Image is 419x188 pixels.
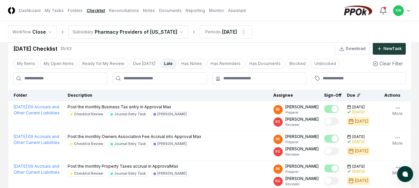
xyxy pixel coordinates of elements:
[286,59,309,69] button: Blocked
[114,171,146,176] div: Journal Entry Task
[373,43,406,55] button: NewTask
[352,139,365,144] div: [DATE]
[335,43,370,55] button: Download
[68,134,201,140] p: Post the monthly Owners Association Fee Accrual into Approval Max
[383,46,402,52] div: New Task
[276,137,280,142] span: BR
[271,90,321,101] th: Assignee
[311,59,340,69] button: Unblocked
[355,148,368,154] div: [DATE]
[60,46,72,52] div: 35 / 43
[40,59,77,69] button: My Open Items
[205,29,221,35] div: Periods
[74,171,103,176] div: Checklist Review
[285,110,319,115] p: Preparer
[14,104,60,115] a: [DATE]:09 Accruals and Other Current Liabilities
[285,182,319,187] p: Reviewer
[68,8,83,14] a: Folders
[324,117,339,125] button: Mark complete
[285,176,319,182] p: [PERSON_NAME]
[73,29,93,35] div: Subsidiary
[370,57,406,70] button: Clear Filter
[321,90,344,101] th: Sign-Off
[14,164,28,169] span: [DATE] :
[157,141,187,146] div: [PERSON_NAME]
[275,119,280,124] span: RG
[285,140,319,145] p: Preparer
[157,112,187,117] div: [PERSON_NAME]
[352,164,365,169] span: [DATE]
[285,146,319,152] p: [PERSON_NAME]
[355,118,368,124] div: [DATE]
[13,59,39,69] button: My Items
[79,59,128,69] button: Ready for My Review
[186,8,205,14] a: Reporting
[8,90,65,101] th: Folder
[159,8,182,14] a: Documents
[324,105,339,113] button: Mark complete
[14,164,60,175] a: [DATE]:09 Accruals and Other Current Liabilities
[114,141,146,146] div: Journal Entry Task
[285,122,319,127] p: Reviewer
[228,8,246,14] a: Assistant
[209,8,224,14] a: Monitor
[391,163,404,177] button: More
[200,25,252,39] button: Periods[DATE]
[45,8,64,14] a: My Tasks
[355,178,368,184] div: [DATE]
[285,169,319,174] p: Preparer
[157,171,187,176] div: [PERSON_NAME]
[324,164,339,172] button: Mark complete
[65,90,271,101] th: Description
[276,107,280,112] span: BR
[246,59,284,69] button: Has Documents
[207,59,244,69] button: Has Reminders
[8,7,15,14] img: Logo
[19,8,41,14] a: Dashboard
[275,149,280,154] span: RG
[87,8,105,14] a: Checklist
[347,92,374,98] div: Due
[352,169,365,174] div: [DATE]
[74,141,103,146] div: Checklist Review
[12,29,31,35] div: Workflow
[285,134,319,140] p: [PERSON_NAME]
[109,8,139,14] a: Reconciliations
[14,134,28,139] span: [DATE] :
[352,110,365,115] div: [DATE]
[14,134,60,145] a: [DATE]:09 Accruals and Other Current Liabilities
[68,163,189,169] p: Post the monthly Property Taxes accrual in ApprovalMax
[13,45,57,53] div: [DATE] Checklist
[397,166,413,182] button: atlas-launcher
[324,147,339,155] button: Mark complete
[68,104,189,110] p: Post the monthly Business Tax entry in Approval Max
[391,134,404,148] button: More
[275,179,280,184] span: RG
[129,59,159,69] button: Due Today
[8,25,252,39] nav: breadcrumb
[379,92,406,98] div: Actions
[14,104,28,109] span: [DATE] :
[396,8,401,13] span: KW
[352,105,365,110] span: [DATE]
[285,152,319,157] p: Reviewer
[391,104,404,118] button: More
[74,112,103,117] div: Checklist Review
[276,166,280,171] span: BR
[222,28,237,35] div: [DATE]
[342,5,374,16] img: PPOk logo
[178,59,206,69] button: Has Notes
[143,8,155,14] a: Notes
[324,135,339,143] button: Mark complete
[285,116,319,122] p: [PERSON_NAME]
[160,59,176,69] button: Late
[285,104,319,110] p: [PERSON_NAME]
[392,5,404,17] button: KW
[285,163,319,169] p: [PERSON_NAME]
[114,112,146,117] div: Journal Entry Task
[324,177,339,185] button: Mark complete
[352,134,365,139] span: [DATE]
